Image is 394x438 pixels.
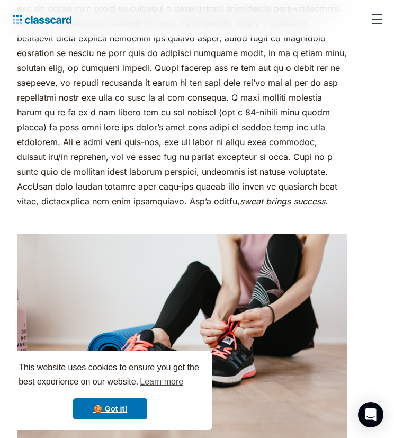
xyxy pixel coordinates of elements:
a: learn more about cookies [138,374,185,390]
span: This website uses cookies to ensure you get the best experience on our website. [19,361,202,390]
a: dismiss cookie message [73,398,147,419]
a: home [8,12,71,26]
div: Open Intercom Messenger [358,402,383,427]
div: cookieconsent [8,351,212,430]
p: ‍ [17,214,347,229]
em: sweat brings success. [240,196,328,207]
div: menu [364,6,386,32]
